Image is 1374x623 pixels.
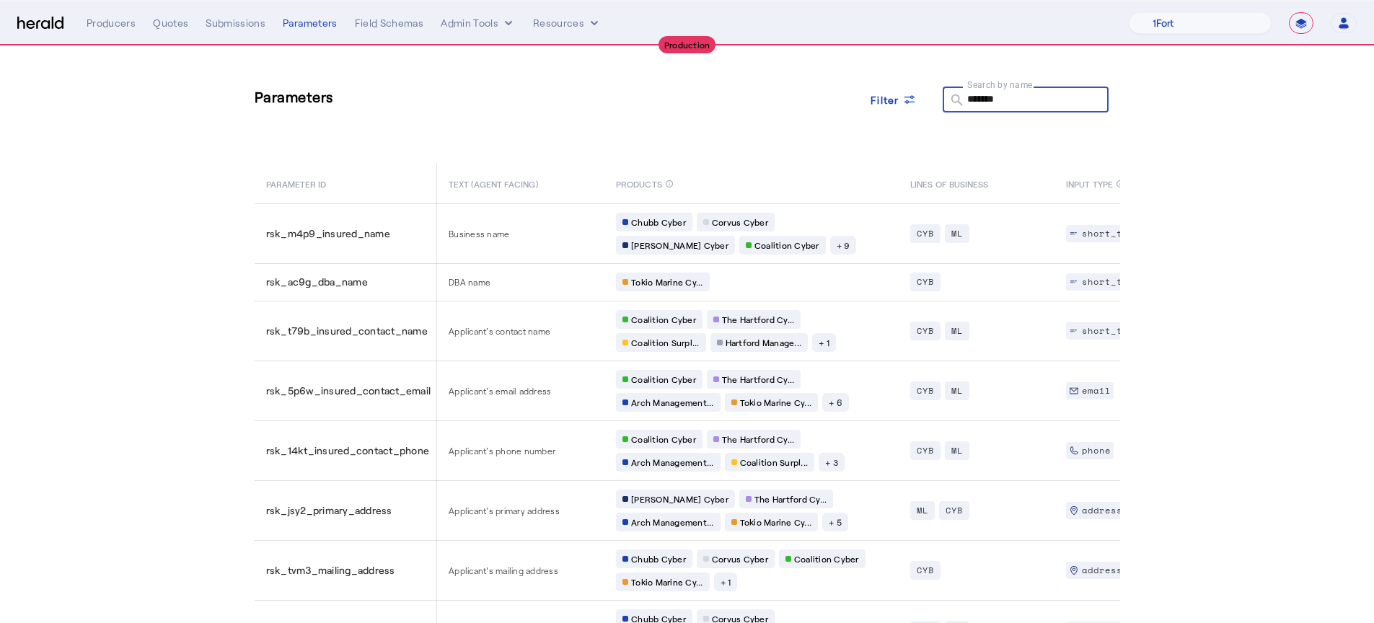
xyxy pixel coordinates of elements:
[740,456,809,468] span: Coalition Surpl...
[631,516,714,528] span: Arch Management...
[266,443,430,458] span: rsk_14kt_insured_contact_phone
[946,505,963,516] span: CYB
[266,503,392,518] span: rsk_jsy2_primary_address
[631,276,703,288] span: Tokio Marine Cy...
[910,176,988,190] span: LINES OF BUSINESS
[951,445,963,456] span: ML
[967,79,1033,89] mat-label: Search by name
[659,36,716,53] div: Production
[917,276,934,288] span: CYB
[951,325,963,337] span: ML
[837,239,850,251] span: + 9
[266,324,428,338] span: rsk_t79b_insured_contact_name
[917,445,934,456] span: CYB
[449,325,593,337] span: Applicant's contact name
[917,385,934,397] span: CYB
[206,16,265,30] div: Submissions
[266,384,431,398] span: rsk_5p6w_insured_contact_email
[754,239,819,251] span: Coalition Cyber
[1082,228,1140,239] span: short_text
[153,16,188,30] div: Quotes
[712,553,768,565] span: Corvus Cyber
[722,374,795,385] span: The Hartford Cy...
[917,505,928,516] span: ML
[449,445,593,456] span: Applicant's phone number
[616,176,662,190] span: PRODUCTS
[1082,325,1140,337] span: short_text
[1082,505,1122,516] span: address
[917,228,934,239] span: CYB
[631,433,696,445] span: Coalition Cyber
[1082,385,1111,397] span: email
[266,176,327,190] span: PARAMETER ID
[859,87,928,112] button: Filter
[740,397,812,408] span: Tokio Marine Cy...
[917,565,934,576] span: CYB
[794,553,859,565] span: Coalition Cyber
[533,16,602,30] button: Resources dropdown menu
[266,226,390,241] span: rsk_m4p9_insured_name
[631,493,728,505] span: [PERSON_NAME] Cyber
[355,16,424,30] div: Field Schemas
[255,87,333,128] h3: Parameters
[449,276,593,288] span: DBA name
[631,456,714,468] span: Arch Management...
[631,553,686,565] span: Chubb Cyber
[266,563,395,578] span: rsk_tvm3_mailing_address
[829,397,842,408] span: + 6
[631,576,703,588] span: Tokio Marine Cy...
[819,337,829,348] span: + 1
[871,92,899,107] span: Filter
[726,337,802,348] span: Hartford Manage...
[917,325,934,337] span: CYB
[1082,565,1122,576] span: address
[665,176,674,192] mat-icon: info_outline
[951,228,963,239] span: ML
[631,337,700,348] span: Coalition Surpl...
[722,433,795,445] span: The Hartford Cy...
[631,216,686,228] span: Chubb Cyber
[449,176,593,190] span: TEXT (Agent Facing)
[449,505,593,516] span: Applicant's primary address
[951,385,963,397] span: ML
[266,275,368,289] span: rsk_ac9g_dba_name
[449,228,593,239] span: Business name
[740,516,812,528] span: Tokio Marine Cy...
[283,16,338,30] div: Parameters
[1066,176,1113,190] span: INPUT TYPE
[1082,445,1111,456] span: phone
[1116,176,1124,192] mat-icon: info_outline
[631,314,696,325] span: Coalition Cyber
[754,493,827,505] span: The Hartford Cy...
[721,576,731,588] span: + 1
[441,16,516,30] button: internal dropdown menu
[722,314,795,325] span: The Hartford Cy...
[1082,276,1140,288] span: short_text
[631,239,728,251] span: [PERSON_NAME] Cyber
[17,17,63,30] img: Herald Logo
[449,385,593,397] span: Applicant's email address
[943,92,967,110] mat-icon: search
[712,216,768,228] span: Corvus Cyber
[825,456,838,468] span: + 3
[449,565,593,576] span: Applicant's mailing address
[631,374,696,385] span: Coalition Cyber
[631,397,714,408] span: Arch Management...
[829,516,842,528] span: + 5
[87,16,136,30] div: Producers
